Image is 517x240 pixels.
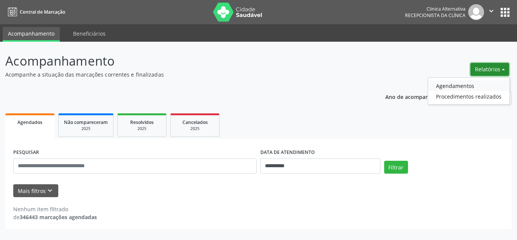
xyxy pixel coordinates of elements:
img: img [468,4,484,20]
p: Ano de acompanhamento [385,92,452,101]
div: 2025 [123,126,161,132]
a: Beneficiários [68,27,111,40]
button: Filtrar [384,161,408,174]
button: apps [498,6,512,19]
p: Acompanhe a situação das marcações correntes e finalizadas [5,71,360,78]
span: Recepcionista da clínica [405,12,466,19]
div: 2025 [176,126,214,132]
label: DATA DE ATENDIMENTO [260,147,315,158]
strong: 346443 marcações agendadas [20,213,97,221]
span: Resolvidos [130,119,154,125]
span: Cancelados [182,119,208,125]
button:  [484,4,498,20]
a: Acompanhamento [3,27,60,42]
label: PESQUISAR [13,147,39,158]
i: keyboard_arrow_down [46,187,54,195]
a: Central de Marcação [5,6,65,18]
a: Agendamentos [428,80,509,91]
a: Procedimentos realizados [428,91,509,102]
p: Acompanhamento [5,52,360,71]
div: de [13,213,97,221]
i:  [487,7,495,15]
span: Não compareceram [64,119,108,125]
button: Relatórios [470,63,509,76]
ul: Relatórios [428,77,510,105]
div: Clinica Alternativa [405,6,466,12]
span: Agendados [17,119,42,125]
div: Nenhum item filtrado [13,205,97,213]
span: Central de Marcação [20,9,65,15]
button: Mais filtroskeyboard_arrow_down [13,184,58,198]
div: 2025 [64,126,108,132]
